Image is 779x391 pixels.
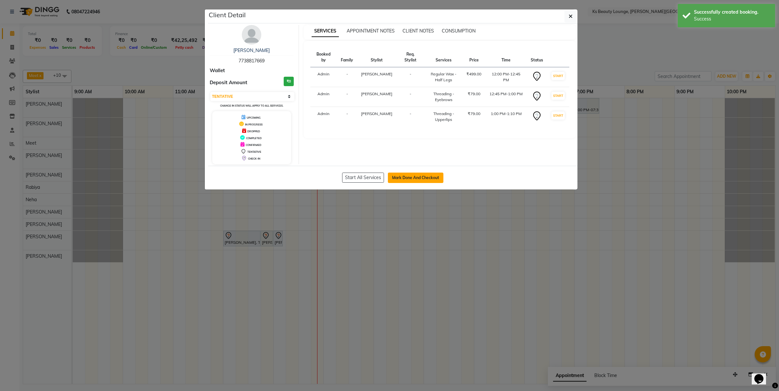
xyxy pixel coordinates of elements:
[396,47,425,67] th: Req. Stylist
[694,16,770,22] div: Success
[312,25,339,37] span: SERVICES
[396,87,425,107] td: -
[233,47,270,53] a: [PERSON_NAME]
[337,87,357,107] td: -
[242,25,261,45] img: avatar
[239,58,265,64] span: 7738817669
[246,137,262,140] span: COMPLETED
[247,116,261,119] span: UPCOMING
[551,72,565,80] button: START
[245,123,263,126] span: IN PROGRESS
[752,365,773,384] iframe: chat widget
[246,143,261,147] span: CONFIRMED
[425,47,463,67] th: Services
[402,28,434,34] span: CLIENT NOTES
[310,87,337,107] td: Admin
[247,150,261,153] span: TENTATIVE
[361,111,392,116] span: [PERSON_NAME]
[361,91,392,96] span: [PERSON_NAME]
[466,111,481,117] div: ₹79.00
[361,72,392,76] span: [PERSON_NAME]
[485,87,526,107] td: 12:45 PM-1:00 PM
[220,104,283,107] small: Change in status will apply to all services.
[210,67,225,74] span: Wallet
[248,157,260,160] span: CHECK-IN
[209,10,246,20] h5: Client Detail
[210,79,247,86] span: Deposit Amount
[357,47,396,67] th: Stylist
[337,107,357,127] td: -
[485,67,526,87] td: 12:00 PM-12:45 PM
[694,9,770,16] div: Successfully created booking.
[388,173,443,183] button: Mark Done And Checkout
[347,28,395,34] span: APPOINTMENT NOTES
[428,91,459,103] div: Threading - Eyebrows
[310,107,337,127] td: Admin
[466,71,481,77] div: ₹499.00
[551,92,565,100] button: START
[342,173,384,183] button: Start All Services
[337,67,357,87] td: -
[428,111,459,123] div: Threading - Upperlips
[466,91,481,97] div: ₹79.00
[551,111,565,120] button: START
[284,77,294,86] h3: ₹0
[463,47,485,67] th: Price
[337,47,357,67] th: Family
[428,71,459,83] div: Regular Wax - Half Legs
[396,67,425,87] td: -
[310,47,337,67] th: Booked by
[527,47,547,67] th: Status
[485,47,526,67] th: Time
[247,130,260,133] span: DROPPED
[442,28,476,34] span: CONSUMPTION
[310,67,337,87] td: Admin
[485,107,526,127] td: 1:00 PM-1:10 PM
[396,107,425,127] td: -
